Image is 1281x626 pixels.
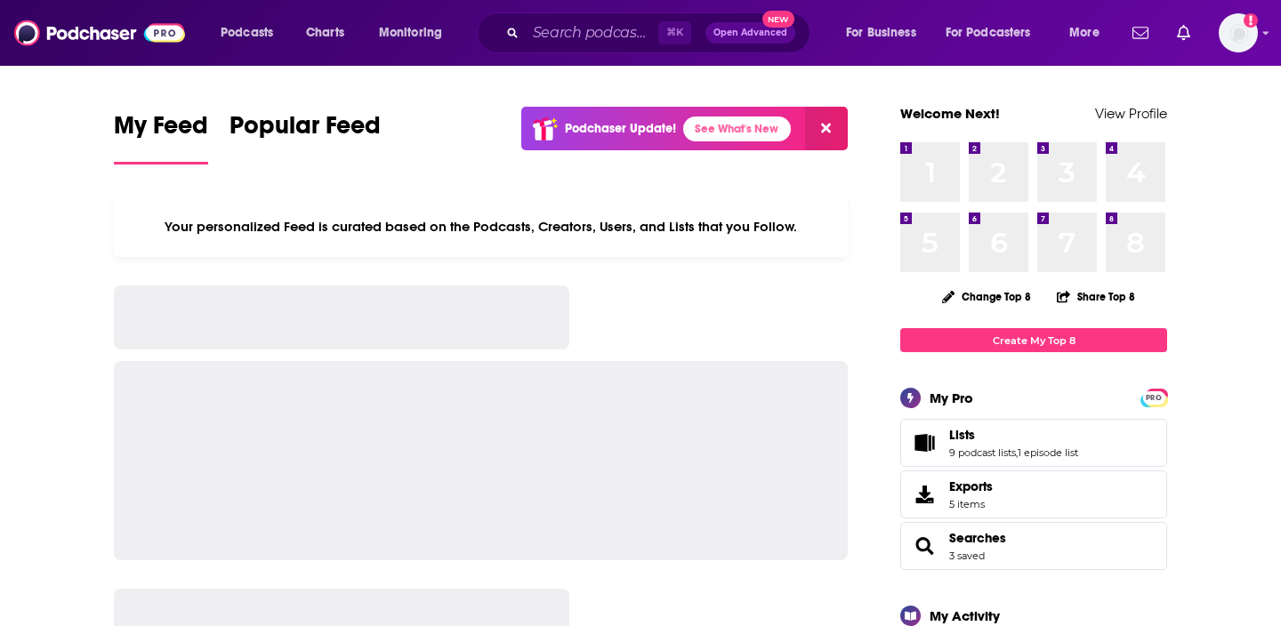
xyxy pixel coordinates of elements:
[1056,279,1136,314] button: Share Top 8
[946,20,1031,45] span: For Podcasters
[906,534,942,558] a: Searches
[949,550,985,562] a: 3 saved
[1143,391,1164,405] span: PRO
[762,11,794,28] span: New
[906,482,942,507] span: Exports
[949,427,1078,443] a: Lists
[713,28,787,37] span: Open Advanced
[379,20,442,45] span: Monitoring
[930,607,1000,624] div: My Activity
[931,285,1042,308] button: Change Top 8
[230,110,381,165] a: Popular Feed
[949,530,1006,546] a: Searches
[1244,13,1258,28] svg: Add a profile image
[208,19,296,47] button: open menu
[306,20,344,45] span: Charts
[930,389,973,406] div: My Pro
[114,197,848,257] div: Your personalized Feed is curated based on the Podcasts, Creators, Users, and Lists that you Follow.
[900,328,1167,352] a: Create My Top 8
[900,522,1167,570] span: Searches
[114,110,208,151] span: My Feed
[658,21,691,44] span: ⌘ K
[294,19,355,47] a: Charts
[683,116,791,141] a: See What's New
[900,419,1167,467] span: Lists
[834,19,939,47] button: open menu
[367,19,465,47] button: open menu
[1016,446,1018,459] span: ,
[114,110,208,165] a: My Feed
[1143,390,1164,404] a: PRO
[705,22,795,44] button: Open AdvancedNew
[230,110,381,151] span: Popular Feed
[1057,19,1122,47] button: open menu
[14,16,185,50] img: Podchaser - Follow, Share and Rate Podcasts
[949,446,1016,459] a: 9 podcast lists
[1069,20,1100,45] span: More
[1125,18,1156,48] a: Show notifications dropdown
[949,498,993,510] span: 5 items
[906,430,942,455] a: Lists
[900,105,1000,122] a: Welcome Next!
[949,478,993,494] span: Exports
[1095,105,1167,122] a: View Profile
[1170,18,1197,48] a: Show notifications dropdown
[221,20,273,45] span: Podcasts
[565,121,676,136] p: Podchaser Update!
[1219,13,1258,52] span: Logged in as systemsteam
[494,12,827,53] div: Search podcasts, credits, & more...
[949,427,975,443] span: Lists
[846,20,916,45] span: For Business
[526,19,658,47] input: Search podcasts, credits, & more...
[1219,13,1258,52] button: Show profile menu
[1219,13,1258,52] img: User Profile
[1018,446,1078,459] a: 1 episode list
[934,19,1057,47] button: open menu
[900,470,1167,518] a: Exports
